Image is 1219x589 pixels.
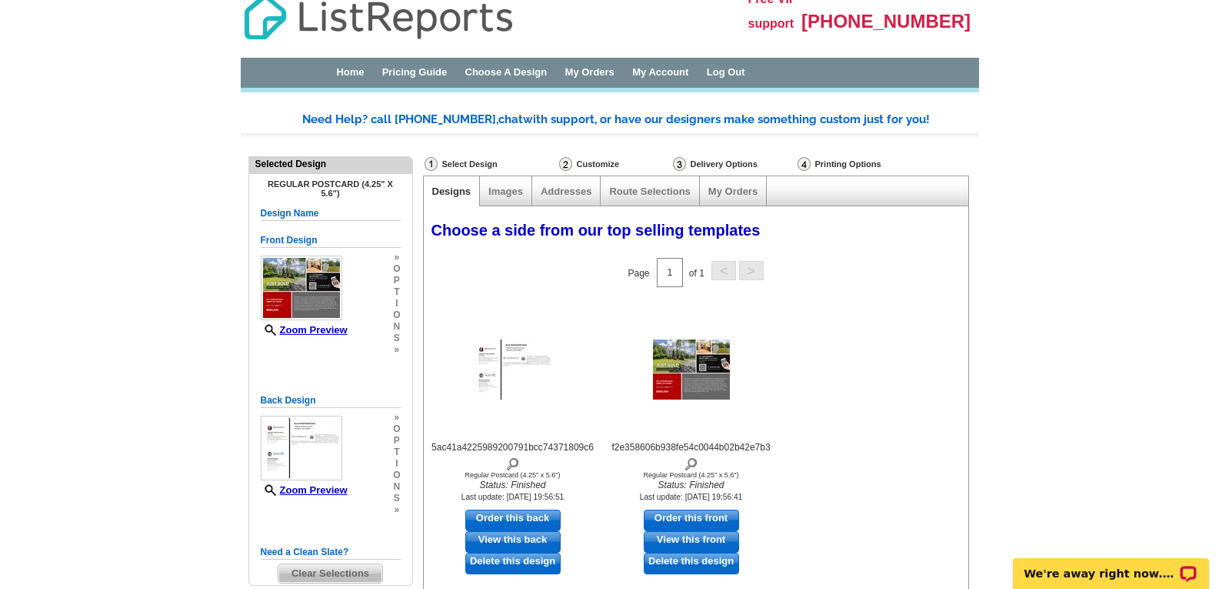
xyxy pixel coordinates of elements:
iframe: LiveChat chat widget [1003,540,1219,589]
span: n [393,321,400,333]
a: My Orders [565,66,614,78]
span: o [393,423,400,435]
span: chat [498,112,523,126]
button: > [739,261,764,280]
span: t [393,286,400,298]
img: Printing Options & Summary [798,157,811,171]
span: n [393,481,400,493]
img: 5ac41a4225989200791bcc74371809c6 [475,340,551,400]
a: Addresses [541,186,591,197]
small: Last update: [DATE] 19:56:41 [640,493,742,501]
i: Status: Finished [428,479,598,492]
button: < [711,261,736,280]
a: Route Selections [609,186,690,197]
a: Zoom Preview [261,484,348,496]
a: Choose A Design [465,66,548,78]
img: view design details [505,454,520,471]
img: Delivery Options [673,157,686,171]
span: s [393,493,400,504]
img: small-thumb.jpg [261,256,342,320]
span: o [393,310,400,321]
a: My Account [632,66,688,78]
div: Need Help? call [PHONE_NUMBER], with support, or have our designers make something custom just fo... [302,112,979,128]
span: i [393,458,400,470]
a: Zoom Preview [261,324,348,336]
span: Choose a side from our top selling templates [431,222,761,239]
span: » [393,252,400,263]
h5: Need a Clean Slate? [261,545,401,560]
a: View this front [644,531,739,553]
div: Selected Design [249,157,412,171]
img: view design details [684,454,698,471]
span: » [393,412,400,423]
div: Regular Postcard (4.25" x 5.6") [607,471,776,479]
a: Home [336,66,364,78]
a: Images [488,186,523,197]
span: » [393,344,400,356]
i: Status: Finished [607,479,776,492]
div: Delivery Options [671,156,796,176]
a: use this design [644,510,739,531]
h4: Regular Postcard (4.25" x 5.6") [261,179,401,198]
span: Page [628,267,649,278]
img: small-thumb.jpg [261,416,342,480]
span: Clear Selections [278,564,382,583]
a: My Orders [708,186,758,197]
span: o [393,470,400,481]
span: p [393,275,400,286]
span: p [393,435,400,447]
h5: Design Name [261,206,401,221]
span: i [393,298,400,310]
h5: Back Design [261,393,401,408]
div: Regular Postcard (4.25" x 5.6") [428,471,598,479]
a: Pricing Guide [382,66,448,78]
a: Delete this design [465,553,561,574]
small: Last update: [DATE] 19:56:51 [461,493,564,501]
div: f2e358606b938fe54c0044b02b42e7b3 [607,441,776,471]
span: [PHONE_NUMBER] [801,11,971,32]
div: Select Design [423,156,558,176]
div: Customize [558,156,671,172]
a: Delete this design [644,553,739,574]
div: 5ac41a4225989200791bcc74371809c6 [428,441,598,471]
img: f2e358606b938fe54c0044b02b42e7b3 [653,340,730,400]
h5: Front Design [261,233,401,248]
span: s [393,333,400,344]
a: View this back [465,531,561,553]
div: Printing Options [796,156,933,176]
a: Log Out [707,66,745,78]
img: Customize [559,157,572,171]
span: of 1 [689,267,704,278]
img: Select Design [425,157,438,171]
a: use this design [465,510,561,531]
span: » [393,504,400,516]
a: Designs [432,186,471,197]
span: o [393,263,400,275]
span: t [393,447,400,458]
